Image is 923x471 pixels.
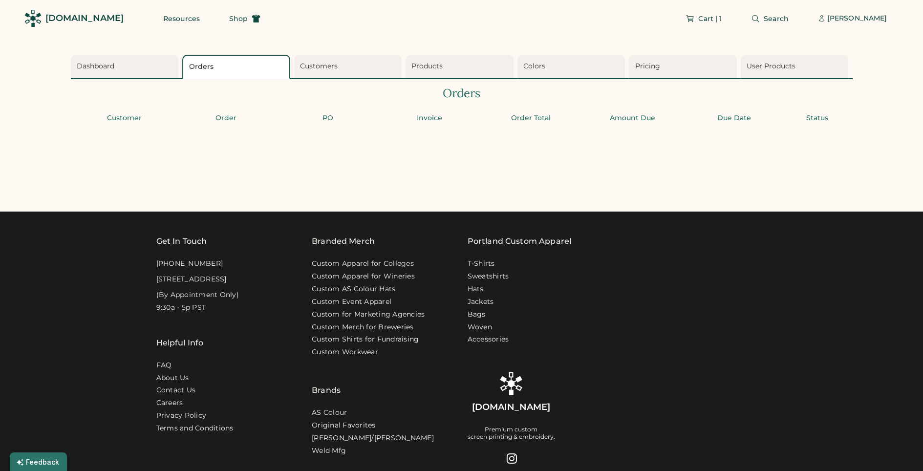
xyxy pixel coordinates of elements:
[468,322,492,332] a: Woven
[312,347,378,357] a: Custom Workwear
[156,398,183,408] a: Careers
[635,62,734,71] div: Pricing
[178,113,274,123] div: Order
[312,360,341,396] div: Brands
[698,15,722,22] span: Cart | 1
[156,373,189,383] a: About Us
[229,15,248,22] span: Shop
[827,14,887,23] div: [PERSON_NAME]
[674,9,733,28] button: Cart | 1
[156,385,196,395] a: Contact Us
[312,297,391,307] a: Custom Event Apparel
[312,322,414,332] a: Custom Merch for Breweries
[156,275,227,284] div: [STREET_ADDRESS]
[747,62,846,71] div: User Products
[312,272,415,281] a: Custom Apparel for Wineries
[585,113,681,123] div: Amount Due
[312,235,375,247] div: Branded Merch
[739,9,800,28] button: Search
[499,372,523,395] img: Rendered Logo - Screens
[77,113,172,123] div: Customer
[217,9,272,28] button: Shop
[156,259,223,269] div: [PHONE_NUMBER]
[156,361,172,370] a: FAQ
[687,113,782,123] div: Due Date
[156,235,207,247] div: Get In Touch
[468,335,509,344] a: Accessories
[472,401,550,413] div: [DOMAIN_NAME]
[312,284,395,294] a: Custom AS Colour Hats
[24,10,42,27] img: Rendered Logo - Screens
[312,335,419,344] a: Custom Shirts for Fundraising
[468,235,571,247] a: Portland Custom Apparel
[468,426,555,441] div: Premium custom screen printing & embroidery.
[71,85,853,102] div: Orders
[468,259,495,269] a: T-Shirts
[764,15,789,22] span: Search
[156,424,234,433] div: Terms and Conditions
[151,9,212,28] button: Resources
[300,62,399,71] div: Customers
[156,337,204,349] div: Helpful Info
[483,113,579,123] div: Order Total
[523,62,622,71] div: Colors
[468,272,509,281] a: Sweatshirts
[788,113,847,123] div: Status
[411,62,511,71] div: Products
[468,297,494,307] a: Jackets
[312,433,434,443] a: [PERSON_NAME]/[PERSON_NAME]
[312,259,414,269] a: Custom Apparel for Colleges
[156,290,239,300] div: (By Appointment Only)
[45,12,124,24] div: [DOMAIN_NAME]
[77,62,176,71] div: Dashboard
[312,421,376,430] a: Original Favorites
[468,284,484,294] a: Hats
[156,411,207,421] a: Privacy Policy
[156,303,206,313] div: 9:30a - 5p PST
[382,113,477,123] div: Invoice
[468,310,486,320] a: Bags
[312,408,347,418] a: AS Colour
[312,446,346,456] a: Weld Mfg
[280,113,376,123] div: PO
[312,310,425,320] a: Custom for Marketing Agencies
[189,62,286,72] div: Orders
